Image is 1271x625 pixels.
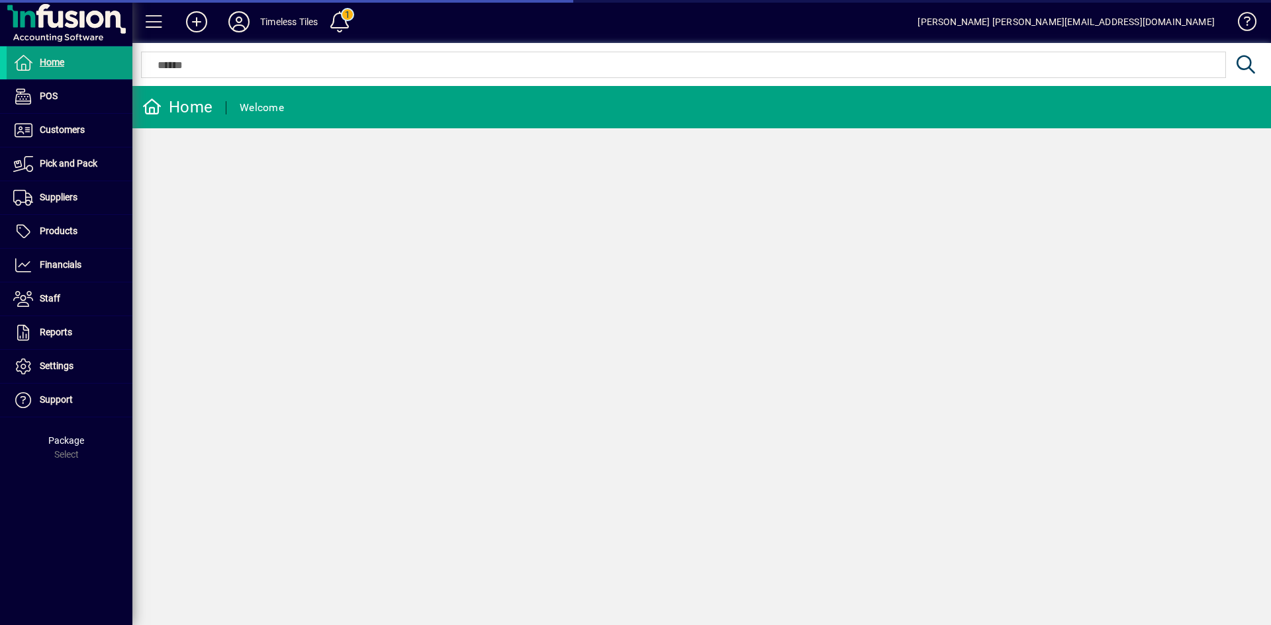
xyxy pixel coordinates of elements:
a: Pick and Pack [7,147,132,181]
span: Pick and Pack [40,158,97,169]
a: POS [7,80,132,113]
button: Profile [218,10,260,34]
a: Knowledge Base [1228,3,1254,46]
div: Home [142,97,212,118]
span: Settings [40,360,73,371]
a: Settings [7,350,132,383]
span: Support [40,394,73,405]
span: Reports [40,327,72,337]
span: Home [40,57,64,67]
button: Add [175,10,218,34]
a: Customers [7,114,132,147]
a: Financials [7,249,132,282]
div: Timeless Tiles [260,11,318,32]
span: Suppliers [40,192,77,202]
span: Customers [40,124,85,135]
span: Products [40,226,77,236]
div: Welcome [240,97,284,118]
span: Financials [40,259,81,270]
span: Staff [40,293,60,304]
a: Products [7,215,132,248]
a: Reports [7,316,132,349]
a: Support [7,384,132,417]
a: Staff [7,282,132,315]
div: [PERSON_NAME] [PERSON_NAME][EMAIL_ADDRESS][DOMAIN_NAME] [918,11,1215,32]
a: Suppliers [7,181,132,214]
span: Package [48,435,84,446]
span: POS [40,91,58,101]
